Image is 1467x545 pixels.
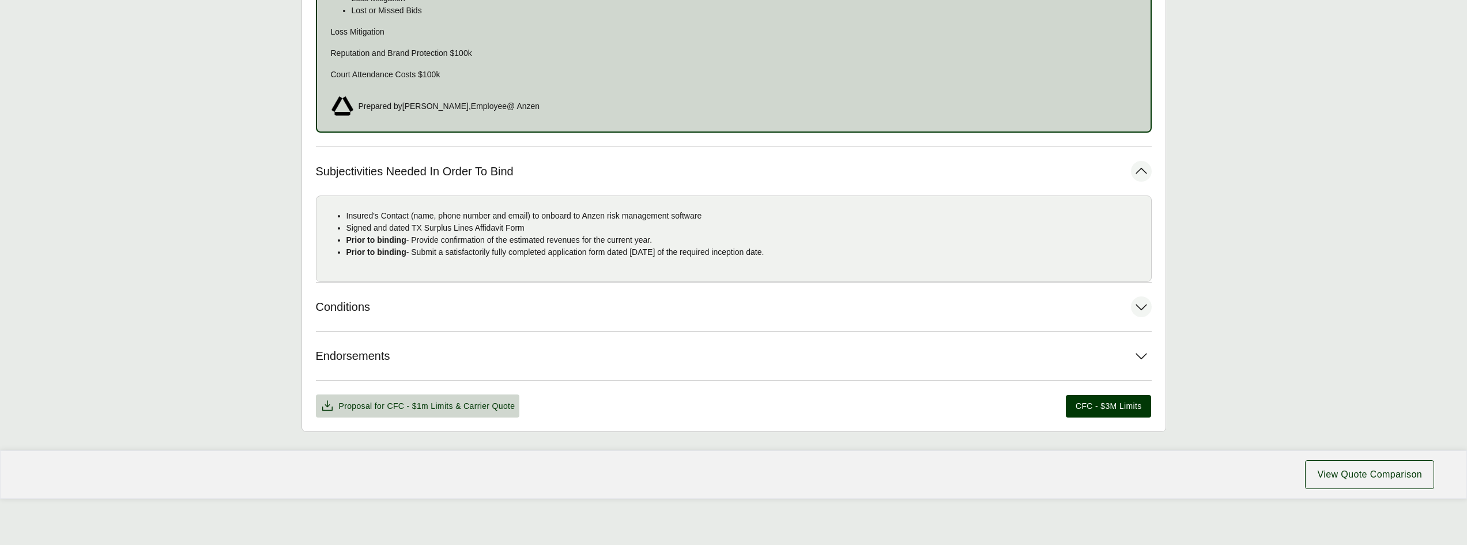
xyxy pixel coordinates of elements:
button: Endorsements [316,332,1152,380]
span: & Carrier Quote [455,401,515,411]
span: Proposal for [339,400,515,412]
button: Subjectivities Needed In Order To Bind [316,147,1152,196]
button: Conditions [316,283,1152,331]
strong: Prior to binding [346,235,406,245]
p: Signed and dated TX Surplus Lines Affidavit Form [346,222,1142,234]
span: Prepared by [PERSON_NAME] , Employee @ Anzen [359,100,540,112]
button: View Quote Comparison [1305,460,1434,489]
p: Court Attendance Costs $100k [331,69,1137,81]
p: Lost or Missed Bids [352,5,1137,17]
p: Loss Mitigation [331,26,1137,38]
span: Endorsements [316,349,390,363]
span: View Quote Comparison [1317,468,1422,482]
span: CFC - $3M Limits [1076,400,1142,412]
p: - Provide confirmation of the estimated revenues for the current year. [346,234,1142,246]
span: CFC - $1m Limits [387,401,453,411]
span: Conditions [316,300,371,314]
p: Reputation and Brand Protection $100k [331,47,1137,59]
strong: Prior to binding [346,247,406,257]
p: - Submit a satisfactorily fully completed application form dated [DATE] of the required inception... [346,246,1142,258]
span: Subjectivities Needed In Order To Bind [316,164,514,179]
button: CFC - $3M Limits [1066,395,1152,418]
p: Insured's Contact (name, phone number and email) to onboard to Anzen risk management software [346,210,1142,222]
button: Proposal for CFC - $1m Limits & Carrier Quote [316,394,520,418]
